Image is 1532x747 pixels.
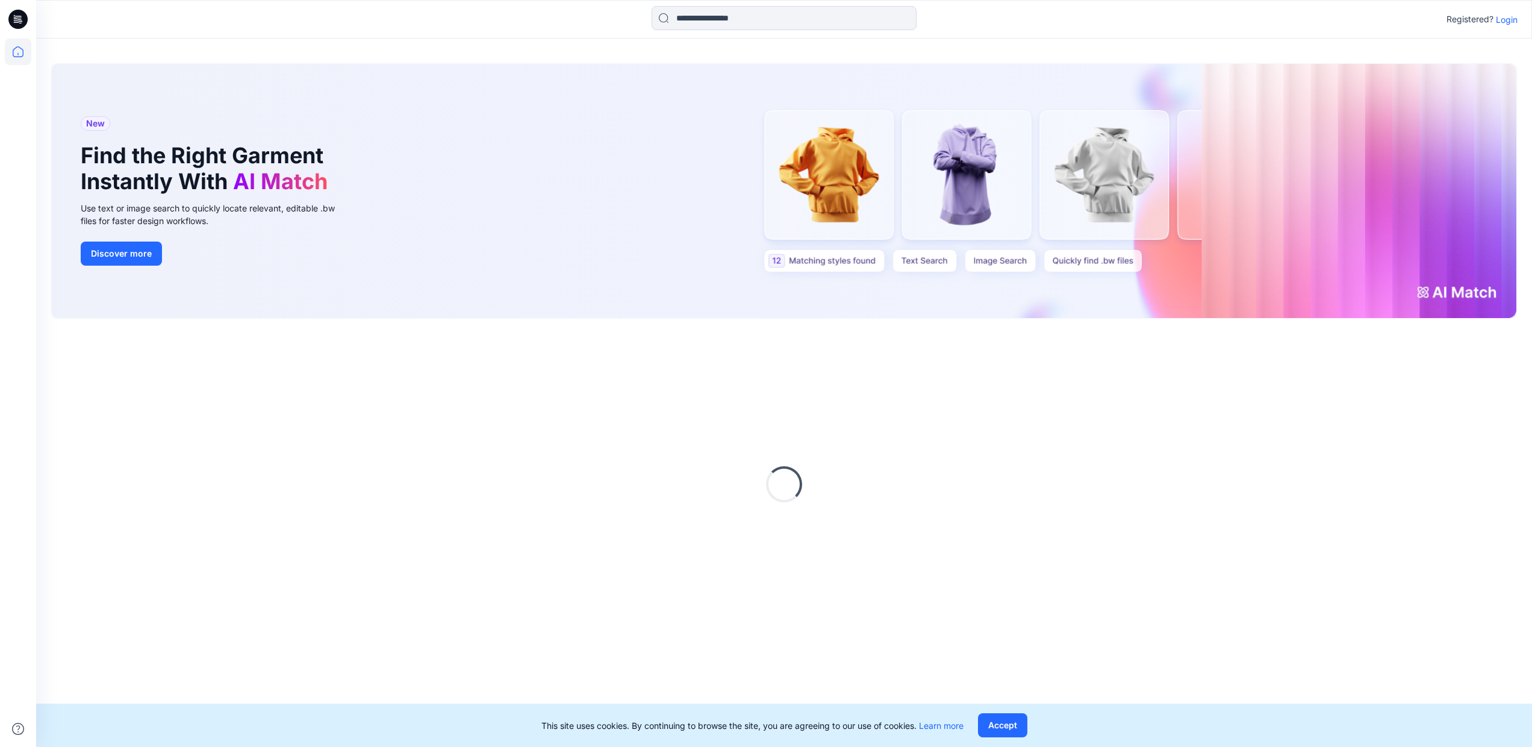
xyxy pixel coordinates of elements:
[1496,13,1518,26] p: Login
[81,202,352,227] div: Use text or image search to quickly locate relevant, editable .bw files for faster design workflows.
[81,242,162,266] button: Discover more
[86,116,105,131] span: New
[541,719,964,732] p: This site uses cookies. By continuing to browse the site, you are agreeing to our use of cookies.
[81,143,334,195] h1: Find the Right Garment Instantly With
[233,168,328,195] span: AI Match
[919,720,964,731] a: Learn more
[978,713,1027,737] button: Accept
[1446,12,1493,27] p: Registered?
